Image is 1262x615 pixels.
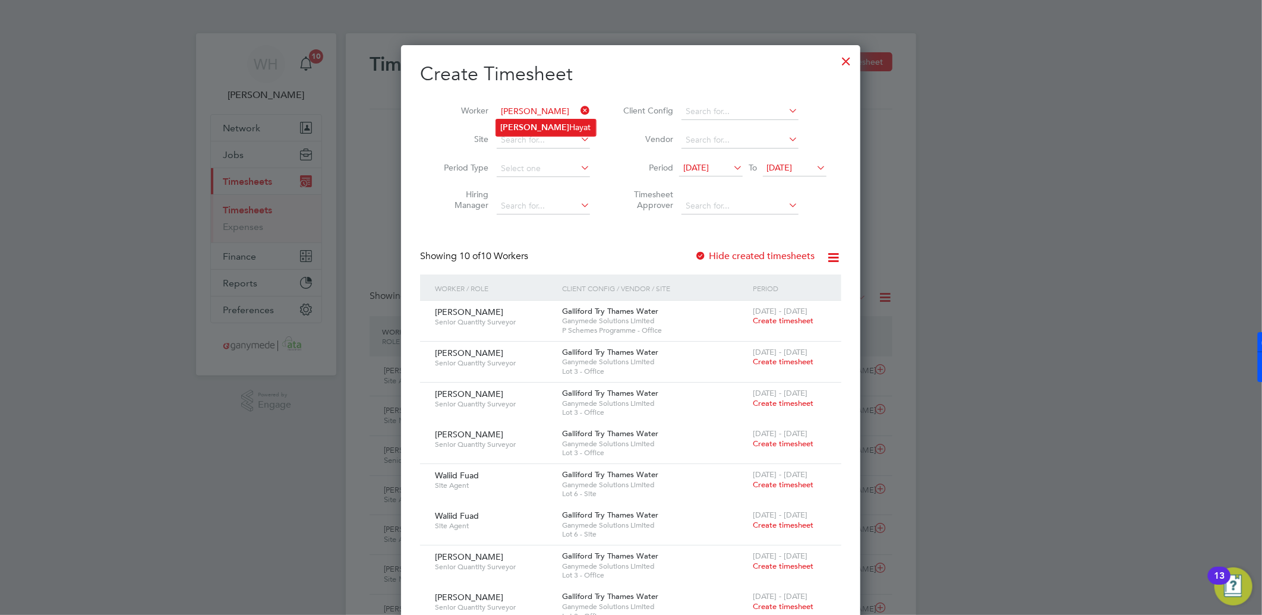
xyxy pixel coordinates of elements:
span: Galliford Try Thames Water [562,347,658,357]
span: [DATE] - [DATE] [753,551,807,561]
li: Hayat [496,119,596,135]
input: Search for... [497,198,590,215]
span: Create timesheet [753,480,813,490]
span: Ganymede Solutions Limited [562,439,747,449]
span: Galliford Try Thames Water [562,469,658,480]
span: Waliid Fuad [435,470,479,481]
span: [PERSON_NAME] [435,348,503,358]
input: Search for... [497,103,590,120]
span: Lot 6 - Site [562,489,747,499]
span: Site Agent [435,481,553,490]
span: Lot 3 - Office [562,408,747,417]
span: [DATE] [767,162,793,173]
span: Ganymede Solutions Limited [562,602,747,611]
span: Waliid Fuad [435,510,479,521]
span: Ganymede Solutions Limited [562,521,747,530]
span: Senior Quantity Surveyor [435,562,553,572]
input: Search for... [682,132,799,149]
span: Create timesheet [753,561,813,571]
span: Create timesheet [753,316,813,326]
span: 10 of [459,250,481,262]
input: Search for... [682,198,799,215]
span: Lot 3 - Office [562,570,747,580]
span: Galliford Try Thames Water [562,428,658,439]
div: Period [750,275,829,302]
div: Showing [420,250,531,263]
span: [DATE] - [DATE] [753,469,807,480]
span: [DATE] - [DATE] [753,428,807,439]
span: [DATE] - [DATE] [753,510,807,520]
span: Galliford Try Thames Water [562,306,658,316]
span: Create timesheet [753,520,813,530]
span: Senior Quantity Surveyor [435,317,553,327]
span: Senior Quantity Surveyor [435,358,553,368]
input: Search for... [497,132,590,149]
span: Galliford Try Thames Water [562,551,658,561]
span: Ganymede Solutions Limited [562,316,747,326]
input: Select one [497,160,590,177]
span: Create timesheet [753,357,813,367]
span: Lot 3 - Office [562,367,747,376]
label: Client Config [620,105,673,116]
b: [PERSON_NAME] [501,122,570,133]
span: Create timesheet [753,439,813,449]
span: To [745,160,761,175]
span: Ganymede Solutions Limited [562,357,747,367]
span: Galliford Try Thames Water [562,388,658,398]
span: Galliford Try Thames Water [562,510,658,520]
span: [DATE] - [DATE] [753,347,807,357]
span: Senior Quantity Surveyor [435,603,553,612]
span: Senior Quantity Surveyor [435,440,553,449]
div: 13 [1214,576,1225,591]
label: Vendor [620,134,673,144]
label: Period [620,162,673,173]
span: Create timesheet [753,601,813,611]
span: [PERSON_NAME] [435,389,503,399]
span: Ganymede Solutions Limited [562,480,747,490]
div: Client Config / Vendor / Site [559,275,750,302]
span: [PERSON_NAME] [435,429,503,440]
span: Lot 6 - Site [562,529,747,539]
span: Ganymede Solutions Limited [562,562,747,571]
span: Site Agent [435,521,553,531]
span: Senior Quantity Surveyor [435,399,553,409]
span: Ganymede Solutions Limited [562,399,747,408]
div: Worker / Role [432,275,559,302]
span: Lot 3 - Office [562,448,747,458]
span: [DATE] - [DATE] [753,388,807,398]
label: Worker [435,105,488,116]
span: [PERSON_NAME] [435,307,503,317]
span: [DATE] - [DATE] [753,591,807,601]
span: [PERSON_NAME] [435,592,503,603]
span: P Schemes Programme - Office [562,326,747,335]
span: [DATE] [683,162,709,173]
button: Open Resource Center, 13 new notifications [1214,567,1252,605]
h2: Create Timesheet [420,62,841,87]
span: 10 Workers [459,250,528,262]
span: Galliford Try Thames Water [562,591,658,601]
input: Search for... [682,103,799,120]
label: Hiring Manager [435,189,488,210]
span: [DATE] - [DATE] [753,306,807,316]
span: [PERSON_NAME] [435,551,503,562]
span: Create timesheet [753,398,813,408]
label: Timesheet Approver [620,189,673,210]
label: Period Type [435,162,488,173]
label: Hide created timesheets [695,250,815,262]
label: Site [435,134,488,144]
